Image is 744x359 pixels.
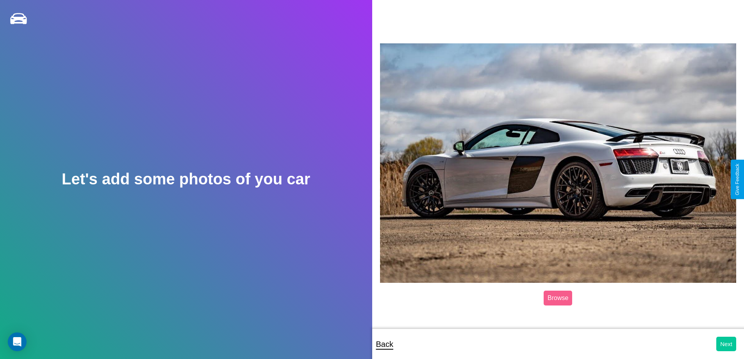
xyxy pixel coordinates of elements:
[62,170,310,188] h2: Let's add some photos of you car
[544,291,572,305] label: Browse
[735,164,740,195] div: Give Feedback
[376,337,393,351] p: Back
[8,332,27,351] div: Open Intercom Messenger
[380,43,737,283] img: posted
[716,337,736,351] button: Next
